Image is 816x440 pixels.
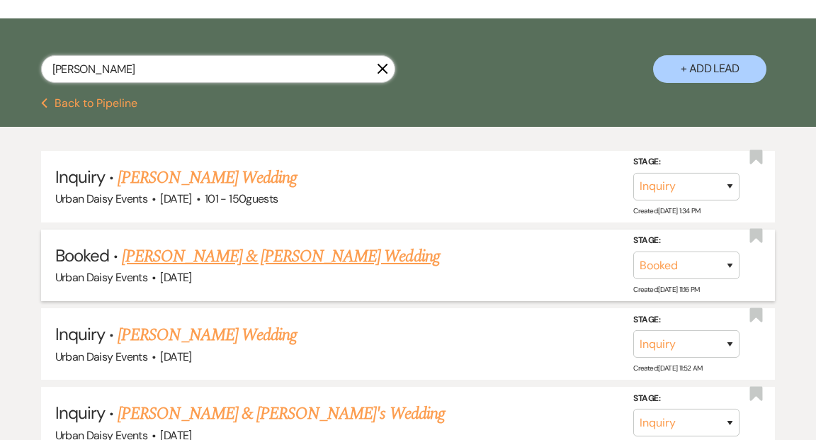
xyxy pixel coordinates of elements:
[55,244,109,266] span: Booked
[160,270,191,285] span: [DATE]
[55,270,147,285] span: Urban Daisy Events
[633,285,699,294] span: Created: [DATE] 11:16 PM
[122,244,439,269] a: [PERSON_NAME] & [PERSON_NAME] Wedding
[633,154,739,170] label: Stage:
[633,233,739,249] label: Stage:
[653,55,766,83] button: + Add Lead
[633,206,700,215] span: Created: [DATE] 1:34 PM
[160,349,191,364] span: [DATE]
[55,191,147,206] span: Urban Daisy Events
[118,401,445,427] a: [PERSON_NAME] & [PERSON_NAME]'s Wedding
[55,349,147,364] span: Urban Daisy Events
[205,191,278,206] span: 101 - 150 guests
[41,55,395,83] input: Search by name, event date, email address or phone number
[55,402,105,424] span: Inquiry
[118,322,297,348] a: [PERSON_NAME] Wedding
[633,363,702,373] span: Created: [DATE] 11:52 AM
[633,312,739,328] label: Stage:
[633,391,739,407] label: Stage:
[118,165,297,191] a: [PERSON_NAME] Wedding
[160,191,191,206] span: [DATE]
[55,166,105,188] span: Inquiry
[55,323,105,345] span: Inquiry
[41,98,138,109] button: Back to Pipeline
